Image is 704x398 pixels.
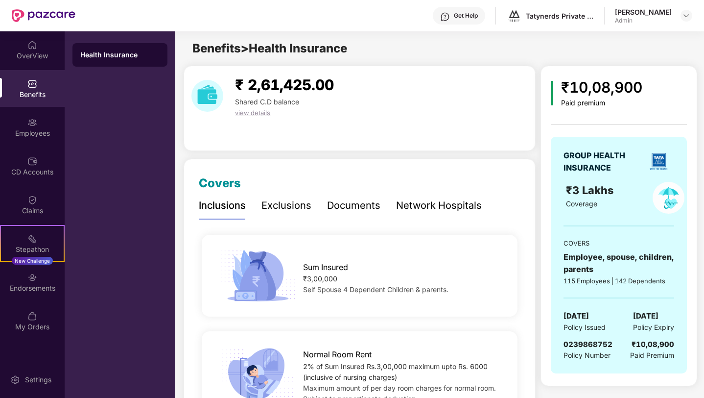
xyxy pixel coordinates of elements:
[27,311,37,321] img: svg+xml;base64,PHN2ZyBpZD0iTXlfT3JkZXJzIiBkYXRhLW5hbWU9Ik15IE9yZGVycyIgeG1sbnM9Imh0dHA6Ly93d3cudz...
[303,348,372,361] span: Normal Room Rent
[80,50,160,60] div: Health Insurance
[440,12,450,22] img: svg+xml;base64,PHN2ZyBpZD0iSGVscC0zMngzMiIgeG1sbnM9Imh0dHA6Ly93d3cudzMub3JnLzIwMDAvc3ZnIiB3aWR0aD...
[10,375,20,385] img: svg+xml;base64,PHN2ZyBpZD0iU2V0dGluZy0yMHgyMCIgeG1sbnM9Imh0dHA6Ly93d3cudzMub3JnLzIwMDAvc3ZnIiB3aW...
[563,340,612,349] span: 0239868752
[615,7,672,17] div: [PERSON_NAME]
[27,118,37,127] img: svg+xml;base64,PHN2ZyBpZD0iRW1wbG95ZWVzIiB4bWxucz0iaHR0cDovL3d3dy53My5vcmcvMjAwMC9zdmciIHdpZHRoPS...
[551,81,553,105] img: icon
[27,273,37,282] img: svg+xml;base64,PHN2ZyBpZD0iRW5kb3JzZW1lbnRzIiB4bWxucz0iaHR0cDovL3d3dy53My5vcmcvMjAwMC9zdmciIHdpZH...
[653,182,684,214] img: policyIcon
[563,351,610,359] span: Policy Number
[615,17,672,25] div: Admin
[235,109,270,117] span: view details
[630,350,674,361] span: Paid Premium
[27,40,37,50] img: svg+xml;base64,PHN2ZyBpZD0iSG9tZSIgeG1sbnM9Imh0dHA6Ly93d3cudzMub3JnLzIwMDAvc3ZnIiB3aWR0aD0iMjAiIG...
[454,12,478,20] div: Get Help
[27,195,37,205] img: svg+xml;base64,PHN2ZyBpZD0iQ2xhaW0iIHhtbG5zPSJodHRwOi8vd3d3LnczLm9yZy8yMDAwL3N2ZyIgd2lkdGg9IjIwIi...
[22,375,54,385] div: Settings
[303,361,503,383] div: 2% of Sum Insured Rs.3,00,000 maximum upto Rs. 6000 (inclusive of nursing charges)
[1,245,64,254] div: Stepathon
[563,251,674,275] div: Employee, spouse, children, parents
[27,79,37,89] img: svg+xml;base64,PHN2ZyBpZD0iQmVuZWZpdHMiIHhtbG5zPSJodHRwOi8vd3d3LnczLm9yZy8yMDAwL3N2ZyIgd2lkdGg9Ij...
[303,274,503,284] div: ₹3,00,000
[12,9,75,22] img: New Pazcare Logo
[192,41,347,55] span: Benefits > Health Insurance
[563,310,589,322] span: [DATE]
[235,98,299,106] span: Shared C.D balance
[191,80,223,112] img: download
[235,76,334,94] span: ₹ 2,61,425.00
[646,149,671,174] img: insurerLogo
[563,238,674,248] div: COVERS
[261,198,311,213] div: Exclusions
[563,276,674,286] div: 115 Employees | 142 Dependents
[199,176,241,190] span: Covers
[563,149,643,174] div: GROUP HEALTH INSURANCE
[396,198,482,213] div: Network Hospitals
[507,9,521,23] img: logo%20-%20black%20(1).png
[27,156,37,166] img: svg+xml;base64,PHN2ZyBpZD0iQ0RfQWNjb3VudHMiIGRhdGEtbmFtZT0iQ0QgQWNjb3VudHMiIHhtbG5zPSJodHRwOi8vd3...
[303,285,448,294] span: Self Spouse 4 Dependent Children & parents.
[633,322,674,333] span: Policy Expiry
[563,322,606,333] span: Policy Issued
[526,11,594,21] div: Tatynerds Private Limited
[27,234,37,244] img: svg+xml;base64,PHN2ZyB4bWxucz0iaHR0cDovL3d3dy53My5vcmcvMjAwMC9zdmciIHdpZHRoPSIyMSIgaGVpZ2h0PSIyMC...
[216,247,299,305] img: icon
[566,199,597,208] span: Coverage
[682,12,690,20] img: svg+xml;base64,PHN2ZyBpZD0iRHJvcGRvd24tMzJ4MzIiIHhtbG5zPSJodHRwOi8vd3d3LnczLm9yZy8yMDAwL3N2ZyIgd2...
[632,339,674,350] div: ₹10,08,900
[199,198,246,213] div: Inclusions
[12,257,53,265] div: New Challenge
[327,198,380,213] div: Documents
[303,261,348,274] span: Sum Insured
[566,184,616,197] span: ₹3 Lakhs
[561,99,642,107] div: Paid premium
[561,76,642,99] div: ₹10,08,900
[633,310,658,322] span: [DATE]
